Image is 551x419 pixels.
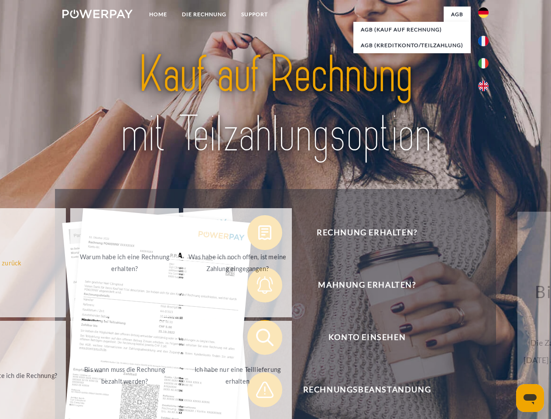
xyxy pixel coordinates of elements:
[62,10,133,18] img: logo-powerpay-white.svg
[234,7,275,22] a: SUPPORT
[478,36,489,46] img: fr
[188,251,287,275] div: Was habe ich noch offen, ist meine Zahlung eingegangen?
[175,7,234,22] a: DIE RECHNUNG
[260,372,474,407] span: Rechnungsbeanstandung
[353,38,471,53] a: AGB (Kreditkonto/Teilzahlung)
[260,320,474,355] span: Konto einsehen
[83,42,468,167] img: title-powerpay_de.svg
[353,22,471,38] a: AGB (Kauf auf Rechnung)
[183,208,292,317] a: Was habe ich noch offen, ist meine Zahlung eingegangen?
[247,372,474,407] button: Rechnungsbeanstandung
[75,364,174,387] div: Bis wann muss die Rechnung bezahlt werden?
[478,7,489,18] img: de
[247,320,474,355] button: Konto einsehen
[478,58,489,69] img: it
[444,7,471,22] a: agb
[478,81,489,91] img: en
[142,7,175,22] a: Home
[516,384,544,412] iframe: Schaltfläche zum Öffnen des Messaging-Fensters
[188,364,287,387] div: Ich habe nur eine Teillieferung erhalten
[75,251,174,275] div: Warum habe ich eine Rechnung erhalten?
